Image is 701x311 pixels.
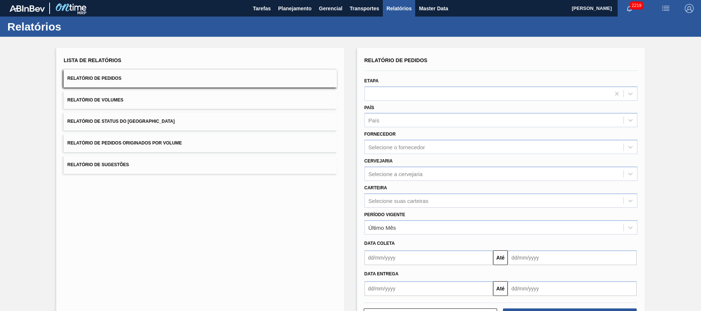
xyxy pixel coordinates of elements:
[350,4,379,13] span: Transportes
[364,281,493,296] input: dd/mm/yyyy
[67,119,175,124] span: Relatório de Status do [GEOGRAPHIC_DATA]
[508,250,637,265] input: dd/mm/yyyy
[364,250,493,265] input: dd/mm/yyyy
[685,4,694,13] img: Logout
[67,140,182,146] span: Relatório de Pedidos Originados por Volume
[67,162,129,167] span: Relatório de Sugestões
[64,57,121,63] span: Lista de Relatórios
[364,212,405,217] label: Período Vigente
[64,112,337,131] button: Relatório de Status do [GEOGRAPHIC_DATA]
[278,4,312,13] span: Planejamento
[67,76,121,81] span: Relatório de Pedidos
[364,78,379,83] label: Etapa
[364,241,395,246] span: Data coleta
[67,97,123,103] span: Relatório de Volumes
[319,4,342,13] span: Gerencial
[64,91,337,109] button: Relatório de Volumes
[364,105,374,110] label: País
[364,158,393,164] label: Cervejaria
[64,134,337,152] button: Relatório de Pedidos Originados por Volume
[364,57,428,63] span: Relatório de Pedidos
[253,4,271,13] span: Tarefas
[369,224,396,230] div: Último Mês
[387,4,411,13] span: Relatórios
[64,156,337,174] button: Relatório de Sugestões
[508,281,637,296] input: dd/mm/yyyy
[364,185,387,190] label: Carteira
[369,197,428,204] div: Selecione suas carteiras
[64,69,337,87] button: Relatório de Pedidos
[10,5,45,12] img: TNhmsLtSVTkK8tSr43FrP2fwEKptu5GPRR3wAAAABJRU5ErkJggg==
[369,117,380,124] div: País
[493,281,508,296] button: Até
[493,250,508,265] button: Até
[7,22,138,31] h1: Relatórios
[369,171,423,177] div: Selecione a cervejaria
[369,144,425,150] div: Selecione o fornecedor
[661,4,670,13] img: userActions
[364,132,396,137] label: Fornecedor
[364,271,399,276] span: Data entrega
[419,4,448,13] span: Master Data
[618,3,641,14] button: Notificações
[630,1,643,10] span: 2219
